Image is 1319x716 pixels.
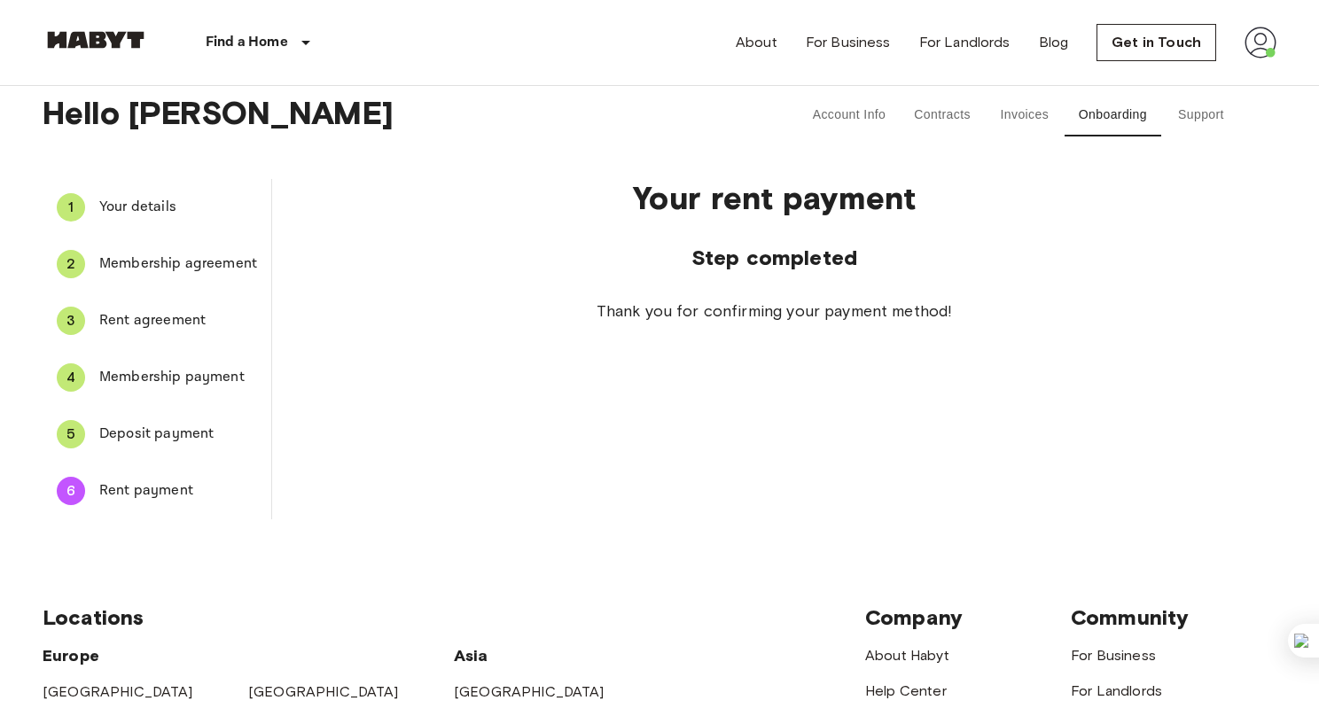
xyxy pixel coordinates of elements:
[43,604,144,630] span: Locations
[1161,94,1241,136] button: Support
[206,32,288,53] p: Find a Home
[99,424,257,445] span: Deposit payment
[99,197,257,218] span: Your details
[985,94,1065,136] button: Invoices
[43,300,271,342] div: 3Rent agreement
[57,420,85,448] div: 5
[43,356,271,399] div: 4Membership payment
[329,179,1220,216] p: Your rent payment
[1071,604,1189,630] span: Community
[57,477,85,505] div: 6
[99,253,257,275] span: Membership agreement
[454,683,605,700] a: [GEOGRAPHIC_DATA]
[1065,94,1161,136] button: Onboarding
[1245,27,1276,58] img: avatar
[865,604,963,630] span: Company
[43,94,749,136] span: Hello [PERSON_NAME]
[919,32,1011,53] a: For Landlords
[900,94,985,136] button: Contracts
[99,480,257,502] span: Rent payment
[43,646,99,665] span: Europe
[329,300,1220,323] span: Thank you for confirming your payment method!
[57,193,85,222] div: 1
[57,250,85,278] div: 2
[1097,24,1216,61] a: Get in Touch
[1039,32,1069,53] a: Blog
[43,413,271,455] div: 5Deposit payment
[43,243,271,285] div: 2Membership agreement
[248,683,399,700] a: [GEOGRAPHIC_DATA]
[736,32,777,53] a: About
[1071,682,1162,699] a: For Landlords
[99,310,257,331] span: Rent agreement
[454,646,488,665] span: Asia
[43,31,149,49] img: Habyt
[806,32,891,53] a: For Business
[99,367,257,388] span: Membership payment
[43,683,193,700] a: [GEOGRAPHIC_DATA]
[1071,647,1156,664] a: For Business
[43,470,271,512] div: 6Rent payment
[329,245,1220,271] span: Step completed
[799,94,901,136] button: Account Info
[43,186,271,229] div: 1Your details
[57,307,85,335] div: 3
[865,647,949,664] a: About Habyt
[57,363,85,392] div: 4
[865,682,947,699] a: Help Center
